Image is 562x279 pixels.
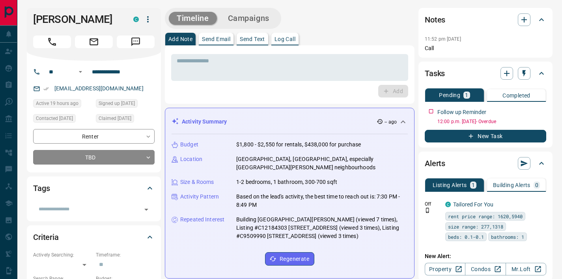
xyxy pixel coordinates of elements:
[506,263,546,275] a: Mr.Loft
[180,178,214,186] p: Size & Rooms
[425,36,461,42] p: 11:52 pm [DATE]
[425,200,441,208] p: Off
[133,17,139,22] div: condos.ca
[425,157,445,170] h2: Alerts
[445,202,451,207] div: condos.ca
[33,251,92,258] p: Actively Searching:
[96,114,155,125] div: Tue Oct 07 2025
[502,93,530,98] p: Completed
[385,118,397,125] p: -- ago
[425,67,445,80] h2: Tasks
[96,251,155,258] p: Timeframe:
[236,193,408,209] p: Based on the lead's activity, the best time to reach out is: 7:30 PM - 8:49 PM
[493,182,530,188] p: Building Alerts
[33,179,155,198] div: Tags
[437,118,546,125] p: 12:00 p.m. [DATE] - Overdue
[472,182,475,188] p: 1
[33,36,71,48] span: Call
[274,36,295,42] p: Log Call
[180,140,198,149] p: Budget
[180,215,224,224] p: Repeated Interest
[33,150,155,165] div: TBD
[168,36,192,42] p: Add Note
[465,263,506,275] a: Condos
[236,178,337,186] p: 1-2 bedrooms, 1 bathroom, 300-700 sqft
[425,130,546,142] button: New Task
[453,201,493,208] a: Tailored For You
[33,129,155,144] div: Renter
[465,92,468,98] p: 1
[33,182,50,195] h2: Tags
[448,233,484,241] span: beds: 0.1-0.1
[236,155,408,172] p: [GEOGRAPHIC_DATA], [GEOGRAPHIC_DATA], especially [GEOGRAPHIC_DATA][PERSON_NAME] neighbourhoods
[425,154,546,173] div: Alerts
[425,44,546,52] p: Call
[33,13,121,26] h1: [PERSON_NAME]
[172,114,408,129] div: Activity Summary-- ago
[180,193,219,201] p: Activity Pattern
[425,263,465,275] a: Property
[448,212,523,220] span: rent price range: 1620,5940
[36,99,78,107] span: Active 19 hours ago
[54,85,144,92] a: [EMAIL_ADDRESS][DOMAIN_NAME]
[33,99,92,110] div: Mon Oct 13 2025
[425,13,445,26] h2: Notes
[240,36,265,42] p: Send Text
[180,155,202,163] p: Location
[439,92,460,98] p: Pending
[96,99,155,110] div: Tue Oct 07 2025
[182,118,227,126] p: Activity Summary
[202,36,230,42] p: Send Email
[141,204,152,215] button: Open
[433,182,467,188] p: Listing Alerts
[236,215,408,240] p: Building [GEOGRAPHIC_DATA][PERSON_NAME] (viewed 7 times), Listing #C12184303 [STREET_ADDRESS] (vi...
[43,86,49,92] svg: Email Verified
[33,114,92,125] div: Tue Oct 07 2025
[425,252,546,260] p: New Alert:
[265,252,314,266] button: Regenerate
[437,108,486,116] p: Follow up Reminder
[169,12,217,25] button: Timeline
[33,228,155,247] div: Criteria
[425,208,430,213] svg: Push Notification Only
[33,231,59,243] h2: Criteria
[99,99,135,107] span: Signed up [DATE]
[448,223,503,230] span: size range: 277,1318
[425,10,546,29] div: Notes
[36,114,73,122] span: Contacted [DATE]
[425,64,546,83] div: Tasks
[220,12,277,25] button: Campaigns
[491,233,524,241] span: bathrooms: 1
[75,36,113,48] span: Email
[236,140,361,149] p: $1,800 - $2,550 for rentals, $438,000 for purchase
[117,36,155,48] span: Message
[99,114,131,122] span: Claimed [DATE]
[535,182,538,188] p: 0
[76,67,85,77] button: Open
